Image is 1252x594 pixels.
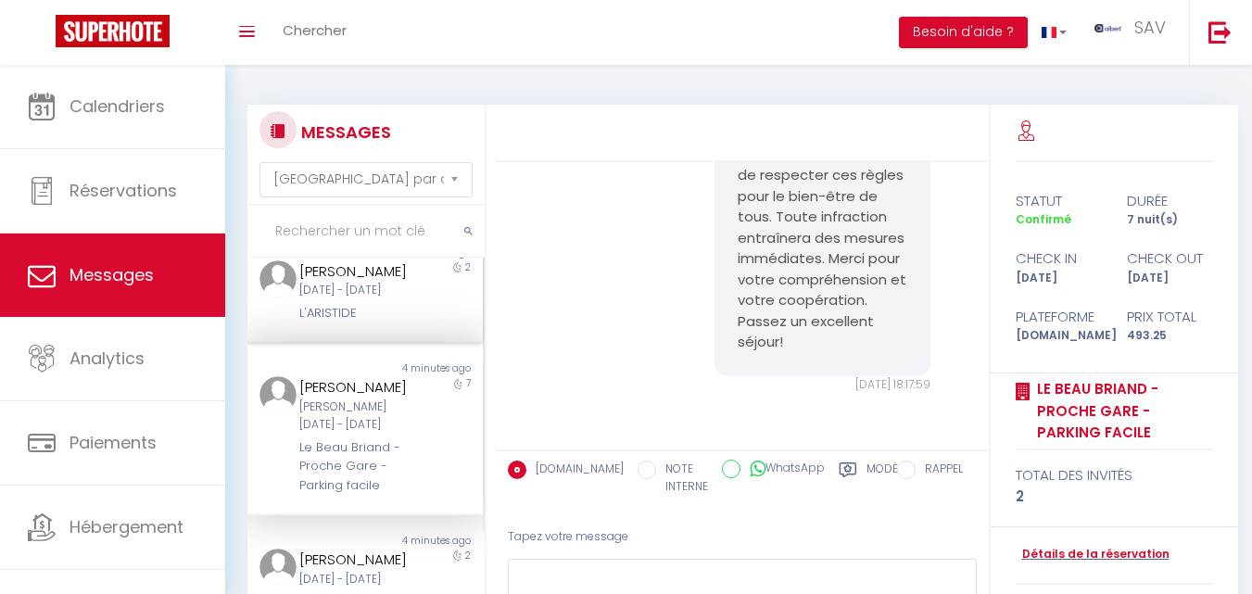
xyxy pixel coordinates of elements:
div: [DATE] - [DATE] [299,282,412,299]
button: Besoin d'aide ? [899,17,1028,48]
div: Le Beau Briand - Proche Gare - Parking facile [299,438,412,495]
div: 493.25 [1114,327,1225,345]
div: total des invités [1016,464,1214,487]
div: [DATE] [1114,270,1225,287]
h3: MESSAGES [297,111,391,153]
span: Confirmé [1016,211,1071,227]
img: ... [259,549,297,586]
img: ... [259,376,297,413]
div: [PERSON_NAME][DATE] - [DATE] [299,398,412,434]
div: check out [1114,247,1225,270]
div: [DATE] [1003,270,1114,287]
span: Analytics [70,347,145,370]
a: Le Beau Briand - Proche Gare - Parking facile [1031,378,1214,444]
span: 2 [465,260,471,274]
div: durée [1114,190,1225,212]
label: Modèles [866,461,916,499]
div: statut [1003,190,1114,212]
div: [PERSON_NAME] [299,549,412,571]
div: L'ARISTIDE [299,304,412,322]
span: Paiements [70,431,157,454]
img: ... [1094,24,1122,32]
div: Prix total [1114,306,1225,328]
img: logout [1208,20,1232,44]
input: Rechercher un mot clé [247,206,485,258]
span: Chercher [283,20,347,40]
div: check in [1003,247,1114,270]
div: 2 [1016,486,1214,508]
span: 7 [466,376,471,390]
div: [PERSON_NAME] [299,376,412,398]
label: RAPPEL [916,461,963,481]
img: ... [259,260,297,297]
div: [DOMAIN_NAME] [1003,327,1114,345]
label: WhatsApp [740,460,825,480]
div: [PERSON_NAME] [299,260,412,283]
span: Réservations [70,179,177,202]
img: Super Booking [56,15,170,47]
div: Plateforme [1003,306,1114,328]
div: Tapez votre message [508,514,977,560]
p: Nous vous demandons de respecter ces règles pour le bien-être de tous. Toute infraction entraîner... [738,145,907,353]
span: Calendriers [70,95,165,118]
div: [DATE] 18:17:59 [715,376,930,394]
div: 7 nuit(s) [1114,211,1225,229]
span: Messages [70,263,154,286]
a: Détails de la réservation [1016,546,1170,563]
div: [DATE] - [DATE] [299,571,412,588]
span: Hébergement [70,515,183,538]
span: SAV [1134,16,1166,39]
label: NOTE INTERNE [656,461,708,496]
div: 4 minutes ago [365,361,483,376]
label: [DOMAIN_NAME] [526,461,624,481]
span: 2 [465,549,471,562]
div: 4 minutes ago [365,534,483,549]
